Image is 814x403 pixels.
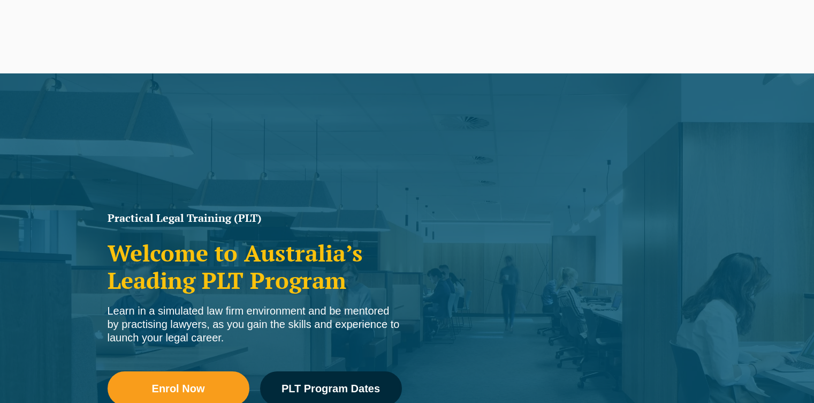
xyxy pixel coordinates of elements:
span: PLT Program Dates [282,383,380,394]
div: Learn in a simulated law firm environment and be mentored by practising lawyers, as you gain the ... [108,304,402,345]
span: Enrol Now [152,383,205,394]
h1: Practical Legal Training (PLT) [108,213,402,223]
h2: Welcome to Australia’s Leading PLT Program [108,240,402,294]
